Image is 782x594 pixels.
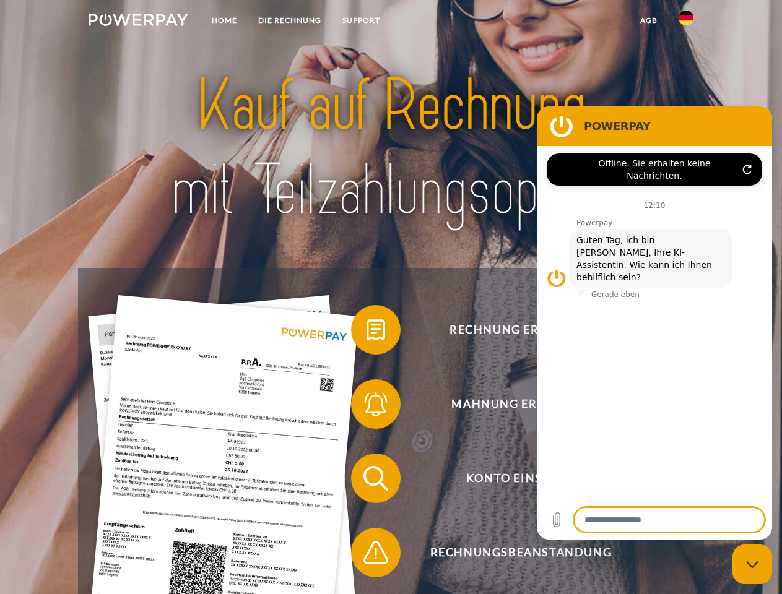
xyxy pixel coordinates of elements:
[360,314,391,345] img: qb_bill.svg
[369,454,672,503] span: Konto einsehen
[118,59,664,237] img: title-powerpay_de.svg
[89,14,188,26] img: logo-powerpay-white.svg
[351,305,673,355] button: Rechnung erhalten?
[732,544,772,584] iframe: Schaltfläche zum Öffnen des Messaging-Fensters; Konversation läuft
[360,389,391,420] img: qb_bell.svg
[360,463,391,494] img: qb_search.svg
[201,9,248,32] a: Home
[360,537,391,568] img: qb_warning.svg
[351,528,673,577] button: Rechnungsbeanstandung
[630,9,668,32] a: agb
[351,454,673,503] button: Konto einsehen
[369,528,672,577] span: Rechnungsbeanstandung
[537,106,772,540] iframe: Messaging-Fenster
[248,9,332,32] a: DIE RECHNUNG
[679,11,693,25] img: de
[369,305,672,355] span: Rechnung erhalten?
[351,379,673,429] button: Mahnung erhalten?
[369,379,672,429] span: Mahnung erhalten?
[332,9,391,32] a: SUPPORT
